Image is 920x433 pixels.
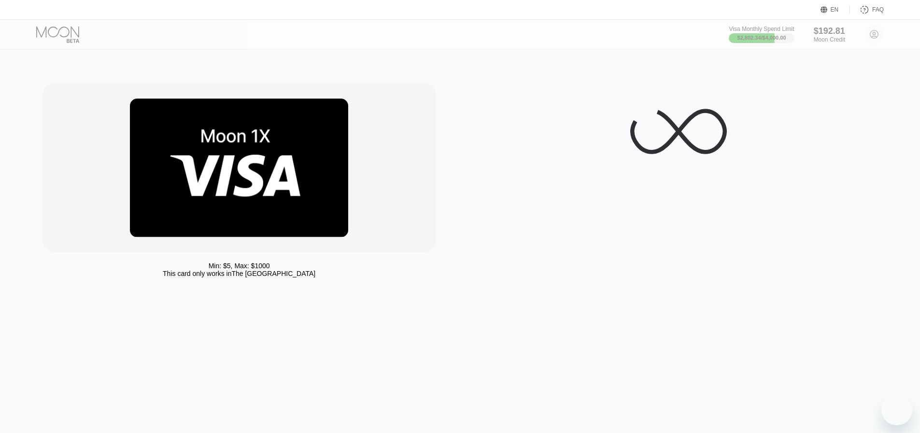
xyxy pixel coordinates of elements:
[872,6,884,13] div: FAQ
[821,5,850,14] div: EN
[737,35,786,41] div: $2,802.34 / $4,000.00
[729,26,794,43] div: Visa Monthly Spend Limit$2,802.34/$4,000.00
[729,26,794,32] div: Visa Monthly Spend Limit
[831,6,839,13] div: EN
[850,5,884,14] div: FAQ
[163,270,315,277] div: This card only works in The [GEOGRAPHIC_DATA]
[895,392,914,402] iframe: Number of unread messages
[209,262,270,270] div: Min: $ 5 , Max: $ 1000
[881,394,912,425] iframe: Button to launch messaging window, 1 unread message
